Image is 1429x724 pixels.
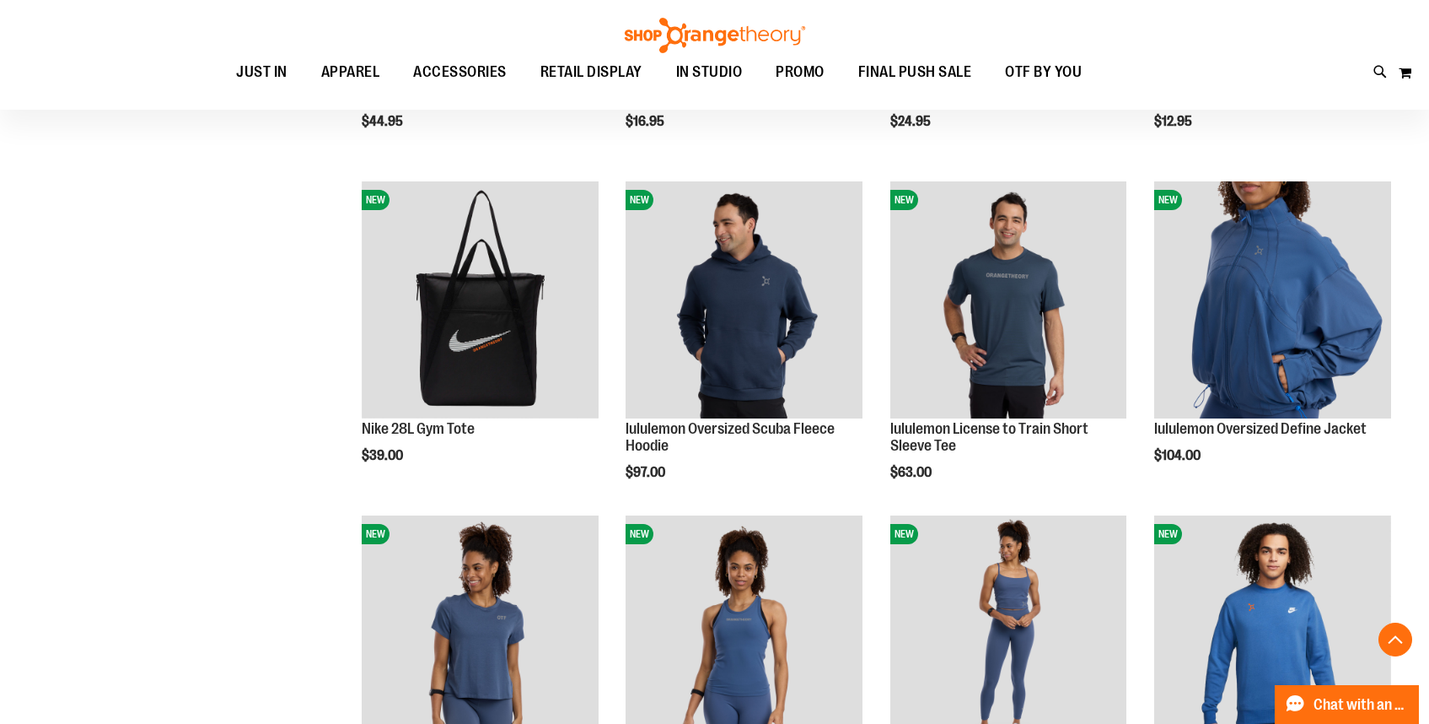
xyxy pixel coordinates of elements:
button: Chat with an Expert [1275,685,1420,724]
div: product [882,173,1136,523]
span: $12.95 [1154,114,1195,129]
a: IN STUDIO [659,53,760,92]
span: NEW [890,190,918,210]
span: JUST IN [236,53,287,91]
img: lululemon Oversized Scuba Fleece Hoodie [626,181,862,419]
span: $24.95 [890,114,933,129]
span: OTF BY YOU [1005,53,1082,91]
a: ACCESSORIES [396,53,524,92]
div: product [1146,173,1399,506]
span: APPAREL [321,53,380,91]
button: Back To Top [1378,623,1412,656]
a: FINAL PUSH SALE [841,53,989,92]
a: lululemon Oversized Scuba Fleece HoodieNEW [626,181,862,421]
span: PROMO [776,53,825,91]
a: lululemon Oversized Define JacketNEW [1154,181,1391,421]
a: RETAIL DISPLAY [524,53,659,92]
span: NEW [890,524,918,544]
span: $104.00 [1154,448,1203,463]
span: ACCESSORIES [413,53,507,91]
a: lululemon Oversized Define Jacket [1154,420,1367,437]
div: product [353,173,607,506]
span: Chat with an Expert [1313,697,1409,713]
img: lululemon License to Train Short Sleeve Tee [890,181,1127,419]
span: FINAL PUSH SALE [858,53,972,91]
span: $63.00 [890,465,934,480]
span: $39.00 [362,448,406,463]
span: $44.95 [362,114,406,129]
img: Nike 28L Gym Tote [362,181,599,419]
img: Shop Orangetheory [622,18,808,53]
a: OTF BY YOU [988,53,1099,92]
span: RETAIL DISPLAY [540,53,642,91]
span: NEW [1154,524,1182,544]
a: lululemon License to Train Short Sleeve Tee [890,420,1088,454]
span: $97.00 [626,465,668,480]
a: APPAREL [304,53,397,91]
div: product [617,173,871,523]
span: NEW [626,190,653,210]
img: lululemon Oversized Define Jacket [1154,181,1391,419]
span: IN STUDIO [676,53,743,91]
a: JUST IN [219,53,304,92]
span: NEW [362,524,389,544]
span: NEW [1154,190,1182,210]
a: lululemon License to Train Short Sleeve TeeNEW [890,181,1127,421]
a: PROMO [759,53,841,92]
span: NEW [362,190,389,210]
a: lululemon Oversized Scuba Fleece Hoodie [626,420,835,454]
a: Nike 28L Gym ToteNEW [362,181,599,421]
a: Nike 28L Gym Tote [362,420,475,437]
span: NEW [626,524,653,544]
span: $16.95 [626,114,667,129]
